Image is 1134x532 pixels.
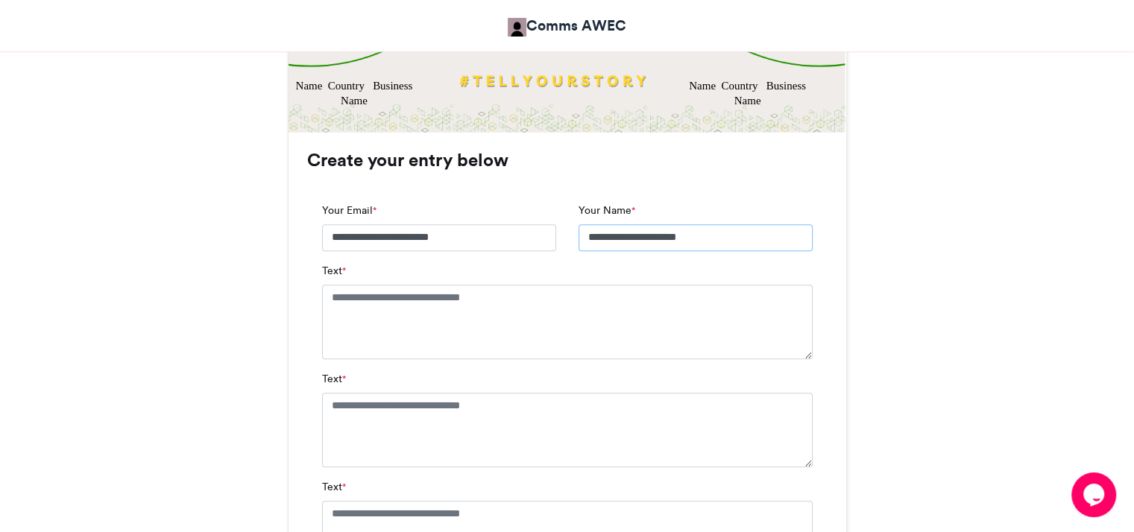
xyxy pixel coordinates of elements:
[1071,472,1119,517] iframe: chat widget
[687,77,808,109] div: Name Country Business Name
[322,203,377,218] label: Your Email
[322,263,346,279] label: Text
[293,77,415,109] div: Name Country Business Name
[508,15,626,37] a: Comms AWEC
[322,479,346,495] label: Text
[508,18,526,37] img: Comms AWEC
[307,151,828,169] h3: Create your entry below
[579,203,635,218] label: Your Name
[322,371,346,387] label: Text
